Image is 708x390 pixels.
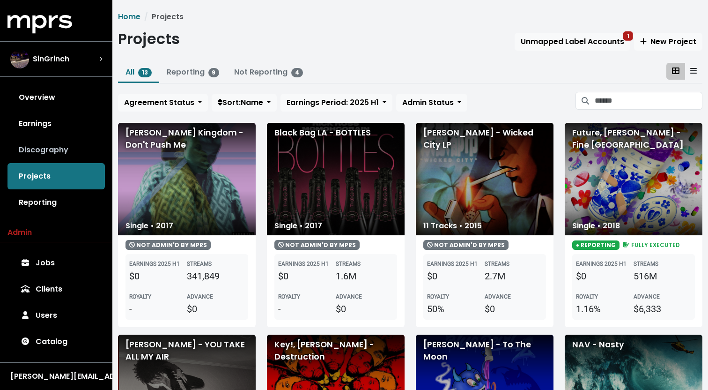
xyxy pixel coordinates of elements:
div: $6,333 [634,302,691,316]
div: $0 [278,269,336,283]
span: Agreement Status [124,97,194,108]
nav: breadcrumb [118,11,702,22]
span: Earnings Period: 2025 H1 [287,97,379,108]
span: New Project [640,36,696,47]
div: $0 [427,269,485,283]
b: ADVANCE [634,293,660,300]
div: [PERSON_NAME] Kingdom - Don't Push Me [118,123,256,235]
div: $0 [187,302,244,316]
b: ADVANCE [336,293,362,300]
div: $0 [576,269,634,283]
span: Sort: Name [218,97,263,108]
span: 13 [138,68,152,77]
a: Overview [7,84,105,111]
b: ROYALTY [427,293,449,300]
a: Discography [7,137,105,163]
b: EARNINGS 2025 H1 [576,261,627,267]
a: Home [118,11,140,22]
div: Single • 2017 [267,217,330,235]
div: 1.16% [576,302,634,316]
div: - [129,302,187,316]
b: STREAMS [187,261,212,267]
a: Catalog [7,329,105,355]
input: Search projects [595,92,702,110]
button: Admin Status [396,94,467,112]
a: Jobs [7,250,105,276]
div: Future, [PERSON_NAME] - Fine [GEOGRAPHIC_DATA] [565,123,702,235]
span: SinGrinch [33,53,69,65]
div: - [278,302,336,316]
span: 1 [623,31,633,41]
span: ● REPORTING [572,240,619,250]
a: mprs logo [7,18,72,29]
span: 9 [208,68,220,77]
div: 516M [634,269,691,283]
a: Earnings [7,111,105,137]
svg: Card View [672,67,679,75]
b: EARNINGS 2025 H1 [129,261,180,267]
button: Agreement Status [118,94,208,112]
span: NOT ADMIN'D BY MPRS [125,240,211,250]
b: STREAMS [634,261,658,267]
span: FULLY EXECUTED [621,241,680,249]
b: STREAMS [336,261,361,267]
div: 341,849 [187,269,244,283]
a: All13 [125,67,152,77]
button: [PERSON_NAME][EMAIL_ADDRESS][DOMAIN_NAME] [7,370,105,382]
button: Earnings Period: 2025 H1 [280,94,392,112]
a: Reporting [7,189,105,216]
div: 11 Tracks • 2015 [416,217,489,235]
div: $0 [129,269,187,283]
span: Unmapped Label Accounts [521,36,624,47]
button: Unmapped Label Accounts1 [515,33,630,51]
b: ADVANCE [187,293,213,300]
div: Single • 2018 [565,217,627,235]
div: Black Bag LA - BOTTLES [267,123,405,235]
a: Not Reporting4 [234,67,303,77]
div: [PERSON_NAME] - Wicked City LP [416,123,553,235]
button: New Project [634,33,702,51]
div: 50% [427,302,485,316]
b: ROYALTY [576,293,598,300]
b: EARNINGS 2025 H1 [427,261,478,267]
div: 1.6M [336,269,393,283]
div: [PERSON_NAME][EMAIL_ADDRESS][DOMAIN_NAME] [10,371,102,382]
span: 4 [291,68,303,77]
b: ROYALTY [278,293,300,300]
li: Projects [140,11,184,22]
span: Admin Status [402,97,454,108]
span: NOT ADMIN'D BY MPRS [423,240,509,250]
svg: Table View [690,67,697,75]
a: Reporting9 [167,67,220,77]
div: $0 [336,302,393,316]
b: ROYALTY [129,293,151,300]
div: 2.7M [485,269,542,283]
div: Single • 2017 [118,217,181,235]
button: Sort:Name [212,94,277,112]
div: $0 [485,302,542,316]
h1: Projects [118,30,180,48]
b: EARNINGS 2025 H1 [278,261,329,267]
span: NOT ADMIN'D BY MPRS [274,240,360,250]
b: ADVANCE [485,293,511,300]
b: STREAMS [485,261,509,267]
img: The selected account / producer [10,50,29,68]
a: Clients [7,276,105,302]
a: Users [7,302,105,329]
